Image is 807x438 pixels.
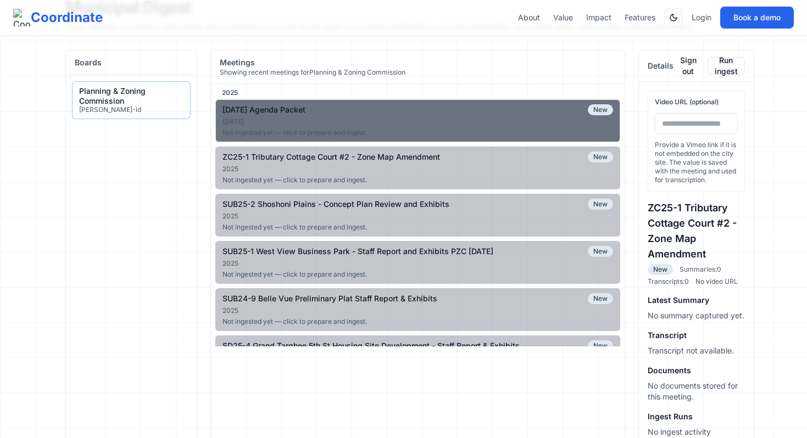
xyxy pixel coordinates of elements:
button: ZC25-1 Tributary Cottage Court #2 - Zone Map AmendmentNew2025Not ingested yet — click to prepare ... [215,147,620,189]
span: Coordinate [31,9,103,26]
div: 2025 [222,259,613,268]
h2: Boards [75,57,188,68]
button: SUB24-9 Belle Vue Preliminary Plat Staff Report & ExhibitsNew2025Not ingested yet — click to prep... [215,288,620,331]
h4: Latest Summary [648,295,745,306]
div: SD25-4 Grand Targhee 5th St Housing Site Development - Staff Report & Exhibits [222,341,520,351]
div: [PERSON_NAME]-id [79,105,183,114]
a: About [518,12,540,23]
p: Provide a Vimeo link if it is not embedded on the city site. The value is saved with the meeting ... [655,141,738,184]
div: 2025 [222,165,613,173]
button: [DATE] Agenda PacketNew[DATE]Not ingested yet — click to prepare and ingest. [215,99,620,142]
p: No summary captured yet. [648,310,745,321]
div: SUB25-1 West View Business Park - Staff Report and Exhibits PZC [DATE] [222,246,493,256]
p: No documents stored for this meeting. [648,380,745,402]
h2: Details [648,60,674,71]
a: Value [553,12,573,23]
button: Sign out [674,57,703,75]
h4: Ingest Runs [648,411,745,422]
span: New [588,340,613,351]
div: Not ingested yet — click to prepare and ingest. [222,223,613,232]
div: Not ingested yet — click to prepare and ingest. [222,128,613,137]
h4: Documents [648,365,745,376]
div: SUB25-2 Shoshoni Plains - Concept Plan Review and Exhibits [222,199,449,209]
div: [DATE] [222,117,613,126]
span: New [588,151,613,162]
span: New [588,199,613,210]
p: Showing recent meetings for Planning & Zoning Commission [220,68,405,77]
div: 2025 [215,88,620,97]
h3: ZC25-1 Tributary Cottage Court #2 - Zone Map Amendment [648,200,745,262]
button: Switch to dark mode [664,8,683,27]
a: Features [625,12,655,23]
a: Login [692,12,711,23]
button: Book a demo [720,7,794,29]
div: [DATE] Agenda Packet [222,105,305,115]
div: 2025 [222,212,613,221]
span: New [588,246,613,257]
button: SUB25-2 Shoshoni Plains - Concept Plan Review and ExhibitsNew2025Not ingested yet — click to prep... [215,194,620,237]
button: SUB25-1 West View Business Park - Staff Report and Exhibits PZC [DATE]New2025Not ingested yet — c... [215,241,620,284]
div: Not ingested yet — click to prepare and ingest. [222,176,613,184]
span: New [588,293,613,304]
p: Transcript not available. [648,345,745,356]
div: Not ingested yet — click to prepare and ingest. [222,270,613,279]
a: Coordinate [13,9,103,26]
span: Transcripts: 0 [648,277,689,286]
div: ZC25-1 Tributary Cottage Court #2 - Zone Map Amendment [222,152,440,162]
span: No video URL [695,277,738,286]
button: Planning & Zoning Commission[PERSON_NAME]-id [73,82,190,119]
h4: Transcript [648,330,745,341]
a: Impact [586,12,611,23]
label: Video URL (optional) [655,98,738,106]
div: Not ingested yet — click to prepare and ingest. [222,317,613,326]
div: Planning & Zoning Commission [79,86,183,105]
button: SD25-4 Grand Targhee 5th St Housing Site Development - Staff Report & ExhibitsNew2025Not ingested... [215,335,620,378]
img: Coordinate [13,9,31,26]
div: 2025 [222,306,613,315]
h2: Meetings [220,57,405,68]
div: SUB24-9 Belle Vue Preliminary Plat Staff Report & Exhibits [222,294,437,304]
span: Summaries: 0 [680,265,721,274]
span: New [648,264,673,275]
span: New [588,104,613,115]
button: Run ingest [708,57,745,75]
